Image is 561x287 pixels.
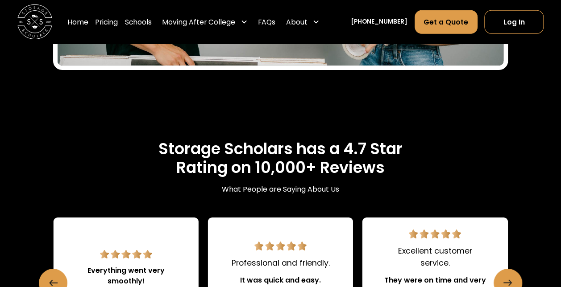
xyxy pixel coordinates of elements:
h2: Storage Scholars has a 4.7 Star Rating on 10,000+ Reviews [53,139,507,177]
div: Everything went very smoothly! [74,265,178,287]
div: Excellent customer service. [383,245,486,269]
img: 5 star review. [254,242,307,250]
div: It was quick and easy. [240,275,321,286]
div: What People are Saying About Us [222,184,339,195]
img: 5 star review. [100,250,152,258]
a: Log In [484,10,544,33]
a: Get a Quote [415,10,478,33]
img: Storage Scholars main logo [17,4,52,39]
div: About [286,16,307,27]
div: Professional and friendly. [231,257,329,269]
a: [PHONE_NUMBER] [351,17,407,27]
div: About [283,9,323,34]
a: Home [67,9,88,34]
div: Moving After College [158,9,251,34]
a: Pricing [95,9,118,34]
img: 5 star review. [409,230,461,238]
a: Schools [125,9,152,34]
div: Moving After College [162,16,235,27]
a: FAQs [258,9,275,34]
